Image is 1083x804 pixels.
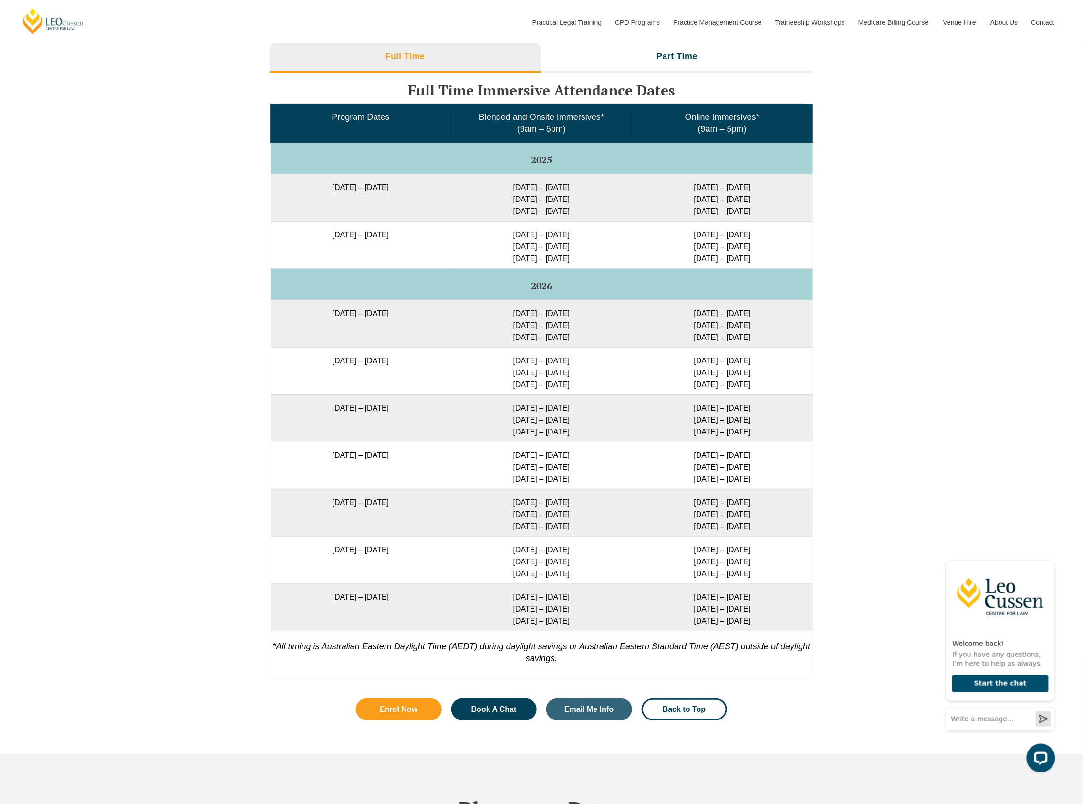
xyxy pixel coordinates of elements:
[938,542,1059,780] iframe: LiveChat chat widget
[768,2,851,43] a: Traineeship Workshops
[451,489,632,536] td: [DATE] – [DATE] [DATE] – [DATE] [DATE] – [DATE]
[936,2,983,43] a: Venue Hire
[332,112,389,122] span: Program Dates
[271,536,451,583] td: [DATE] – [DATE]
[270,83,813,98] h3: Full Time Immersive Attendance Dates
[479,112,604,134] span: Blended and Onsite Immersives* (9am – 5pm)
[385,51,425,62] h3: Full Time
[451,394,632,442] td: [DATE] – [DATE] [DATE] – [DATE] [DATE] – [DATE]
[271,174,451,221] td: [DATE] – [DATE]
[471,706,517,713] span: Book A Chat
[451,221,632,268] td: [DATE] – [DATE] [DATE] – [DATE] [DATE] – [DATE]
[356,698,442,720] a: Enrol Now
[656,51,698,62] h3: Part Time
[271,300,451,347] td: [DATE] – [DATE]
[983,2,1024,43] a: About Us
[274,281,809,291] h5: 2026
[451,174,632,221] td: [DATE] – [DATE] [DATE] – [DATE] [DATE] – [DATE]
[21,8,85,35] a: [PERSON_NAME] Centre for Law
[451,698,537,720] a: Book A Chat
[632,489,813,536] td: [DATE] – [DATE] [DATE] – [DATE] [DATE] – [DATE]
[632,221,813,268] td: [DATE] – [DATE] [DATE] – [DATE] [DATE] – [DATE]
[271,221,451,268] td: [DATE] – [DATE]
[271,394,451,442] td: [DATE] – [DATE]
[380,706,417,713] span: Enrol Now
[270,631,813,665] p: *All timing is Australian Eastern Daylight Time (AEDT) during daylight savings or Australian East...
[271,442,451,489] td: [DATE] – [DATE]
[1024,2,1062,43] a: Contact
[632,394,813,442] td: [DATE] – [DATE] [DATE] – [DATE] [DATE] – [DATE]
[525,2,608,43] a: Practical Legal Training
[451,442,632,489] td: [DATE] – [DATE] [DATE] – [DATE] [DATE] – [DATE]
[632,347,813,394] td: [DATE] – [DATE] [DATE] – [DATE] [DATE] – [DATE]
[632,583,813,631] td: [DATE] – [DATE] [DATE] – [DATE] [DATE] – [DATE]
[666,2,768,43] a: Practice Management Course
[451,347,632,394] td: [DATE] – [DATE] [DATE] – [DATE] [DATE] – [DATE]
[271,583,451,631] td: [DATE] – [DATE]
[451,536,632,583] td: [DATE] – [DATE] [DATE] – [DATE] [DATE] – [DATE]
[851,2,936,43] a: Medicare Billing Course
[451,300,632,347] td: [DATE] – [DATE] [DATE] – [DATE] [DATE] – [DATE]
[274,155,809,165] h5: 2025
[632,536,813,583] td: [DATE] – [DATE] [DATE] – [DATE] [DATE] – [DATE]
[632,442,813,489] td: [DATE] – [DATE] [DATE] – [DATE] [DATE] – [DATE]
[632,300,813,347] td: [DATE] – [DATE] [DATE] – [DATE] [DATE] – [DATE]
[685,112,760,134] span: Online Immersives* (9am – 5pm)
[642,698,728,720] a: Back to Top
[608,2,666,43] a: CPD Programs
[632,174,813,221] td: [DATE] – [DATE] [DATE] – [DATE] [DATE] – [DATE]
[564,706,614,713] span: Email Me Info
[663,706,706,713] span: Back to Top
[271,489,451,536] td: [DATE] – [DATE]
[451,583,632,631] td: [DATE] – [DATE] [DATE] – [DATE] [DATE] – [DATE]
[546,698,632,720] a: Email Me Info
[271,347,451,394] td: [DATE] – [DATE]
